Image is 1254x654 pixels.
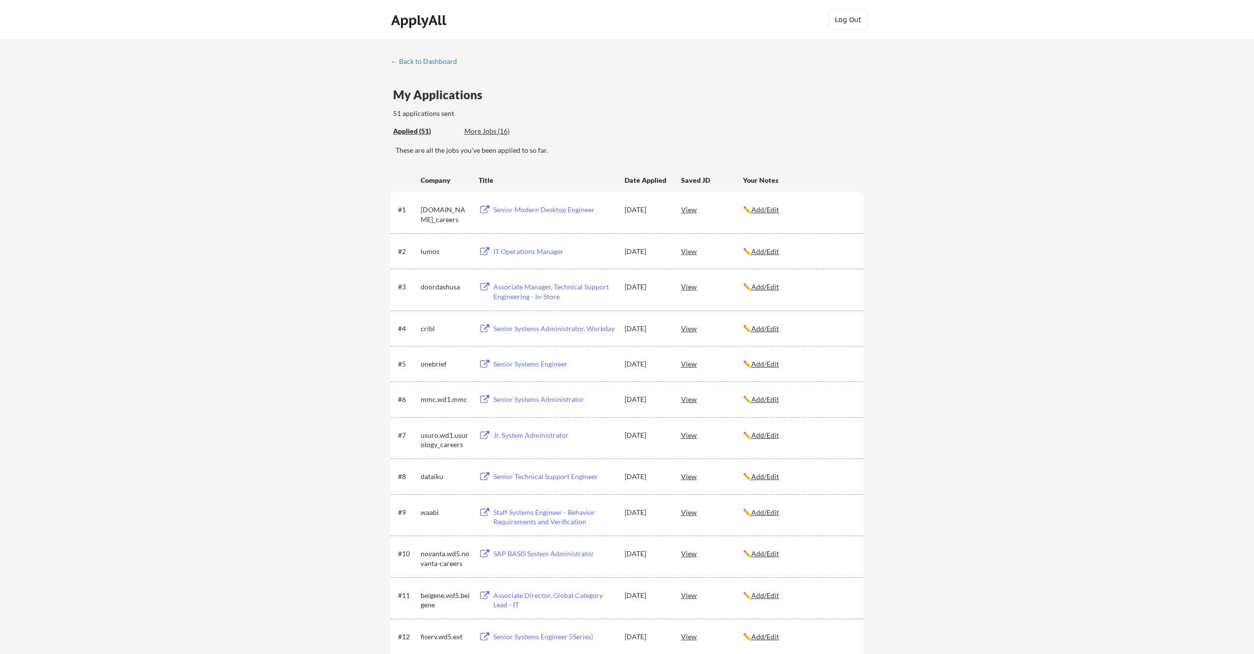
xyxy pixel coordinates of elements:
div: View [681,586,743,604]
div: More Jobs (16) [464,126,537,136]
div: [DATE] [625,472,668,482]
div: #1 [398,205,417,215]
div: [DATE] [625,282,668,292]
div: IT Operations Manager [493,247,615,256]
div: View [681,544,743,562]
div: #11 [398,591,417,600]
u: Add/Edit [751,205,779,214]
div: [DATE] [625,632,668,642]
div: Associate Director, Global Category Lead - IT [493,591,615,610]
div: #5 [398,359,417,369]
div: #10 [398,549,417,559]
div: Date Applied [625,175,668,185]
div: These are job applications we think you'd be a good fit for, but couldn't apply you to automatica... [464,126,537,137]
div: cribl [421,324,470,334]
div: lumos [421,247,470,256]
div: #8 [398,472,417,482]
div: #12 [398,632,417,642]
div: Senior Technical Support Engineer [493,472,615,482]
div: SAP BASIS System Administrator [493,549,615,559]
div: View [681,390,743,408]
div: #4 [398,324,417,334]
div: These are all the jobs you've been applied to so far. [396,145,864,155]
div: usuro.wd1.usurology_careers [421,430,470,450]
div: These are all the jobs you've been applied to so far. [393,126,457,137]
button: Log Out [828,10,868,29]
u: Add/Edit [751,283,779,291]
div: Senior Systems Administrator, Workday [493,324,615,334]
div: ✏️ [743,508,855,517]
div: #3 [398,282,417,292]
div: Senior Modern Desktop Engineer [493,205,615,215]
u: Add/Edit [751,472,779,481]
div: Company [421,175,470,185]
div: dataiku [421,472,470,482]
div: #9 [398,508,417,517]
div: ✏️ [743,430,855,440]
div: [DATE] [625,395,668,404]
div: View [681,319,743,337]
div: 51 applications sent [393,109,583,118]
div: [DATE] [625,508,668,517]
div: ApplyAll [391,12,449,28]
div: ✏️ [743,472,855,482]
div: My Applications [393,89,490,101]
div: View [681,200,743,218]
div: View [681,467,743,485]
u: Add/Edit [751,247,779,256]
div: [DATE] [625,430,668,440]
div: Your Notes [743,175,855,185]
div: Senior Systems Engineer [493,359,615,369]
a: ← Back to Dashboard [391,57,464,67]
div: View [681,426,743,444]
div: ✏️ [743,324,855,334]
div: View [681,242,743,260]
div: View [681,503,743,521]
div: [DATE] [625,591,668,600]
div: [DOMAIN_NAME]_careers [421,205,470,224]
div: [DATE] [625,549,668,559]
div: Associate Manager, Technical Support Engineering - In-Store [493,282,615,301]
div: #2 [398,247,417,256]
div: Staff Systems Engineer - Behavior Requirements and Verification [493,508,615,527]
div: View [681,278,743,295]
div: Saved JD [681,171,743,189]
div: #6 [398,395,417,404]
div: beigene.wd5.beigene [421,591,470,610]
u: Add/Edit [751,324,779,333]
div: Applied (51) [393,126,457,136]
div: onebrief [421,359,470,369]
div: ✏️ [743,282,855,292]
div: waabi [421,508,470,517]
div: fiserv.wd5.ext [421,632,470,642]
div: novanta.wd5.novanta-careers [421,549,470,568]
div: ✏️ [743,632,855,642]
div: ✏️ [743,247,855,256]
div: ✏️ [743,359,855,369]
div: ✏️ [743,395,855,404]
div: [DATE] [625,359,668,369]
div: [DATE] [625,324,668,334]
div: Jr. System Administrator [493,430,615,440]
div: View [681,355,743,372]
div: [DATE] [625,247,668,256]
div: Senior Systems Engineer (iSeries) [493,632,615,642]
div: mmc.wd1.mmc [421,395,470,404]
u: Add/Edit [751,549,779,558]
u: Add/Edit [751,431,779,439]
u: Add/Edit [751,360,779,368]
div: Senior Systems Administrator [493,395,615,404]
div: View [681,627,743,645]
div: ✏️ [743,591,855,600]
div: doordashusa [421,282,470,292]
div: ✏️ [743,205,855,215]
div: #7 [398,430,417,440]
div: Title [479,175,615,185]
div: ✏️ [743,549,855,559]
div: ← Back to Dashboard [391,58,464,65]
div: [DATE] [625,205,668,215]
u: Add/Edit [751,632,779,641]
u: Add/Edit [751,508,779,516]
u: Add/Edit [751,395,779,403]
u: Add/Edit [751,591,779,599]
